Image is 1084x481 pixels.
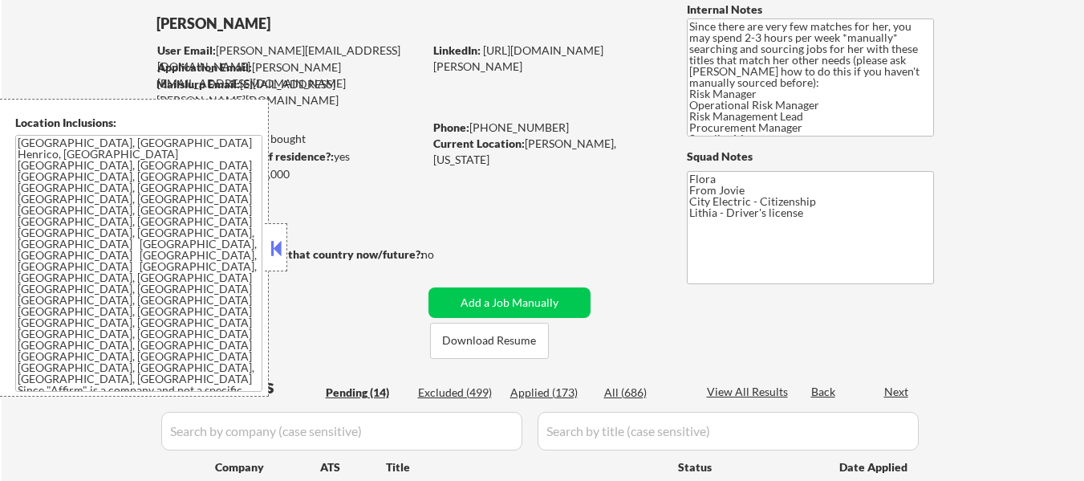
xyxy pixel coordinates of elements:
strong: LinkedIn: [433,43,481,57]
div: no [421,247,467,263]
div: Date Applied [839,459,910,475]
div: Excluded (499) [418,385,498,401]
div: Title [386,459,663,475]
input: Search by company (case sensitive) [161,412,522,450]
strong: User Email: [157,43,216,57]
div: Next [884,384,910,400]
div: Applied (173) [510,385,591,401]
strong: Will need Visa to work in that country now/future?: [156,247,424,261]
div: Location Inclusions: [15,115,262,131]
div: [PERSON_NAME], [US_STATE] [433,136,660,167]
button: Download Resume [430,323,549,359]
div: [PHONE_NUMBER] [433,120,660,136]
strong: Current Location: [433,137,525,150]
div: All (686) [604,385,684,401]
div: Squad Notes [687,149,934,165]
div: [PERSON_NAME][EMAIL_ADDRESS][DOMAIN_NAME] [157,59,423,91]
div: ATS [320,459,386,475]
div: View All Results [707,384,793,400]
strong: Mailslurp Email: [156,77,240,91]
button: Add a Job Manually [428,287,591,318]
div: $137,000 [156,166,423,182]
div: [PERSON_NAME][EMAIL_ADDRESS][DOMAIN_NAME] [157,43,423,74]
div: Pending (14) [326,385,406,401]
div: Status [678,452,816,481]
div: 173 sent / 236 bought [156,131,423,147]
a: [URL][DOMAIN_NAME][PERSON_NAME] [433,43,603,73]
input: Search by title (case sensitive) [538,412,919,450]
div: Internal Notes [687,2,934,18]
div: [EMAIL_ADDRESS][PERSON_NAME][DOMAIN_NAME] [156,76,423,108]
div: Back [811,384,837,400]
div: Company [215,459,320,475]
strong: Phone: [433,120,469,134]
strong: Application Email: [157,60,252,74]
div: [PERSON_NAME] [156,14,486,34]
